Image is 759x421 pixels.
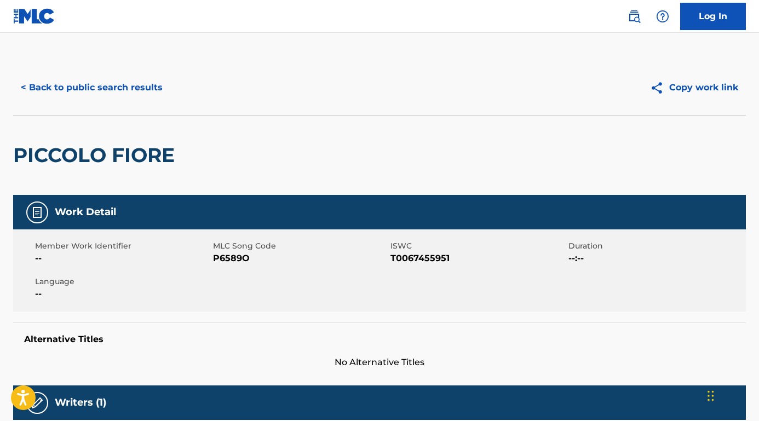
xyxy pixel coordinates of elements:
a: Log In [680,3,746,30]
img: Writers [31,396,44,410]
div: Widget de chat [704,368,759,421]
img: search [628,10,641,23]
span: P6589O [213,252,388,265]
h5: Writers (1) [55,396,106,409]
span: ISWC [390,240,566,252]
iframe: Chat Widget [704,368,759,421]
span: Member Work Identifier [35,240,210,252]
img: Copy work link [650,81,669,95]
span: -- [35,287,210,301]
button: Copy work link [642,74,746,101]
div: Help [652,5,674,27]
h2: PICCOLO FIORE [13,143,180,168]
img: Work Detail [31,206,44,219]
span: MLC Song Code [213,240,388,252]
span: T0067455951 [390,252,566,265]
a: Public Search [623,5,645,27]
span: -- [35,252,210,265]
span: No Alternative Titles [13,356,746,369]
span: Duration [568,240,744,252]
button: < Back to public search results [13,74,170,101]
img: help [656,10,669,23]
span: --:-- [568,252,744,265]
h5: Alternative Titles [24,334,735,345]
h5: Work Detail [55,206,116,218]
div: Glisser [708,379,714,412]
img: MLC Logo [13,8,55,24]
span: Language [35,276,210,287]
